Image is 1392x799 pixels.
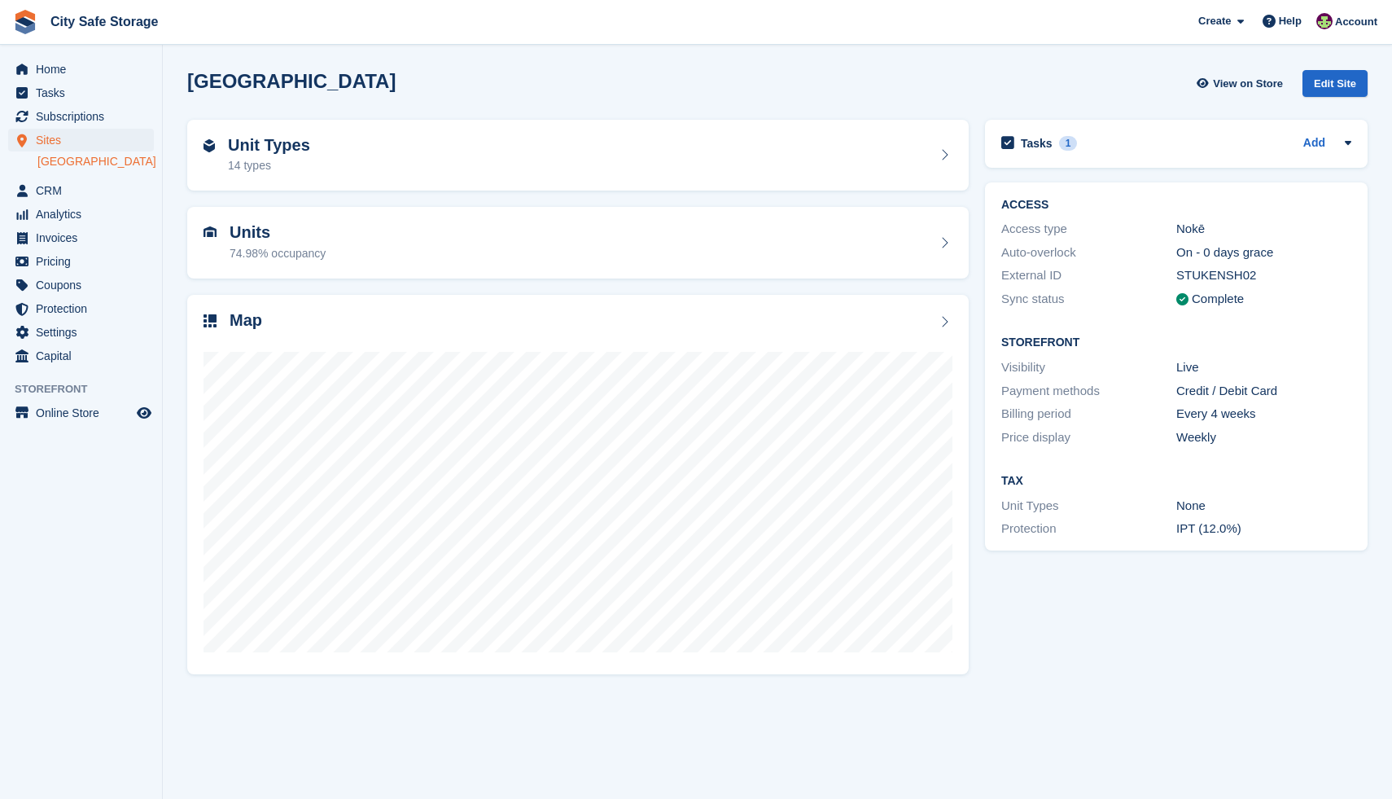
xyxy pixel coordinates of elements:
[1001,520,1176,538] div: Protection
[36,81,134,104] span: Tasks
[13,10,37,34] img: stora-icon-8386f47178a22dfd0bd8f6a31ec36ba5ce8667c1dd55bd0f319d3a0aa187defe.svg
[187,120,969,191] a: Unit Types 14 types
[36,402,134,424] span: Online Store
[8,321,154,344] a: menu
[8,203,154,226] a: menu
[204,314,217,327] img: map-icn-33ee37083ee616e46c38cad1a60f524a97daa1e2b2c8c0bc3eb3415660979fc1.svg
[36,203,134,226] span: Analytics
[187,70,396,92] h2: [GEOGRAPHIC_DATA]
[1001,290,1176,309] div: Sync status
[36,129,134,151] span: Sites
[1316,13,1333,29] img: Richie Miller
[15,381,162,397] span: Storefront
[8,129,154,151] a: menu
[1176,358,1351,377] div: Live
[1279,13,1302,29] span: Help
[1213,76,1283,92] span: View on Store
[1021,136,1053,151] h2: Tasks
[1001,336,1351,349] h2: Storefront
[1303,134,1325,153] a: Add
[1176,520,1351,538] div: IPT (12.0%)
[204,139,215,152] img: unit-type-icn-2b2737a686de81e16bb02015468b77c625bbabd49415b5ef34ead5e3b44a266d.svg
[1176,428,1351,447] div: Weekly
[1001,266,1176,285] div: External ID
[1192,290,1244,309] div: Complete
[36,250,134,273] span: Pricing
[1176,266,1351,285] div: STUKENSH02
[36,321,134,344] span: Settings
[1176,382,1351,401] div: Credit / Debit Card
[37,154,154,169] a: [GEOGRAPHIC_DATA]
[36,58,134,81] span: Home
[187,295,969,675] a: Map
[134,403,154,423] a: Preview store
[1001,382,1176,401] div: Payment methods
[1335,14,1377,30] span: Account
[1059,136,1078,151] div: 1
[8,345,154,367] a: menu
[8,297,154,320] a: menu
[1001,475,1351,488] h2: Tax
[1001,358,1176,377] div: Visibility
[187,207,969,279] a: Units 74.98% occupancy
[8,179,154,202] a: menu
[36,345,134,367] span: Capital
[8,58,154,81] a: menu
[204,226,217,238] img: unit-icn-7be61d7bf1b0ce9d3e12c5938cc71ed9869f7b940bace4675aadf7bd6d80202e.svg
[230,245,326,262] div: 74.98% occupancy
[8,402,154,424] a: menu
[36,297,134,320] span: Protection
[228,136,310,155] h2: Unit Types
[8,81,154,104] a: menu
[1001,405,1176,424] div: Billing period
[1194,70,1289,97] a: View on Store
[1176,405,1351,424] div: Every 4 weeks
[1176,220,1351,239] div: Nokē
[36,105,134,128] span: Subscriptions
[8,226,154,249] a: menu
[44,8,164,35] a: City Safe Storage
[1001,199,1351,212] h2: ACCESS
[228,157,310,174] div: 14 types
[8,105,154,128] a: menu
[230,311,262,330] h2: Map
[1198,13,1231,29] span: Create
[36,226,134,249] span: Invoices
[8,250,154,273] a: menu
[1001,244,1176,262] div: Auto-overlock
[36,274,134,296] span: Coupons
[1176,244,1351,262] div: On - 0 days grace
[1302,70,1368,103] a: Edit Site
[8,274,154,296] a: menu
[1001,497,1176,516] div: Unit Types
[230,223,326,242] h2: Units
[1176,497,1351,516] div: None
[1001,428,1176,447] div: Price display
[1302,70,1368,97] div: Edit Site
[36,179,134,202] span: CRM
[1001,220,1176,239] div: Access type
